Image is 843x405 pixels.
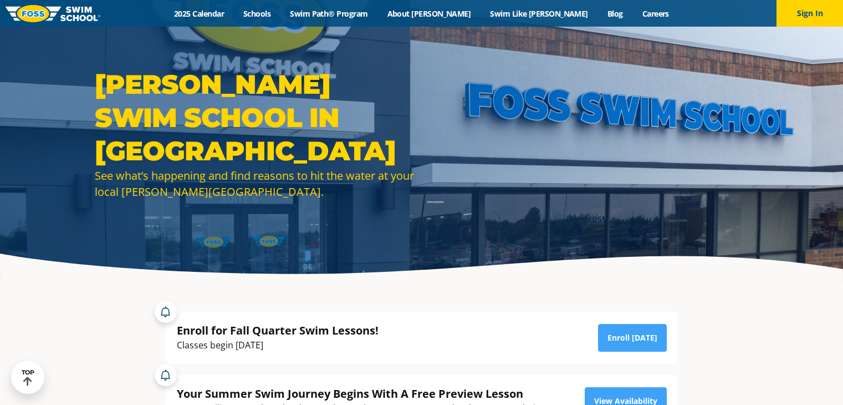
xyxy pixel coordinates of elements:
[6,5,100,22] img: FOSS Swim School Logo
[234,8,280,19] a: Schools
[177,338,379,353] div: Classes begin [DATE]
[177,323,379,338] div: Enroll for Fall Quarter Swim Lessons!
[165,8,234,19] a: 2025 Calendar
[598,324,667,352] a: Enroll [DATE]
[481,8,598,19] a: Swim Like [PERSON_NAME]
[22,369,34,386] div: TOP
[280,8,377,19] a: Swim Path® Program
[95,68,416,168] h1: [PERSON_NAME] Swim School in [GEOGRAPHIC_DATA]
[377,8,481,19] a: About [PERSON_NAME]
[632,8,678,19] a: Careers
[177,386,549,401] div: Your Summer Swim Journey Begins With A Free Preview Lesson
[597,8,632,19] a: Blog
[95,168,416,200] div: See what’s happening and find reasons to hit the water at your local [PERSON_NAME][GEOGRAPHIC_DATA].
